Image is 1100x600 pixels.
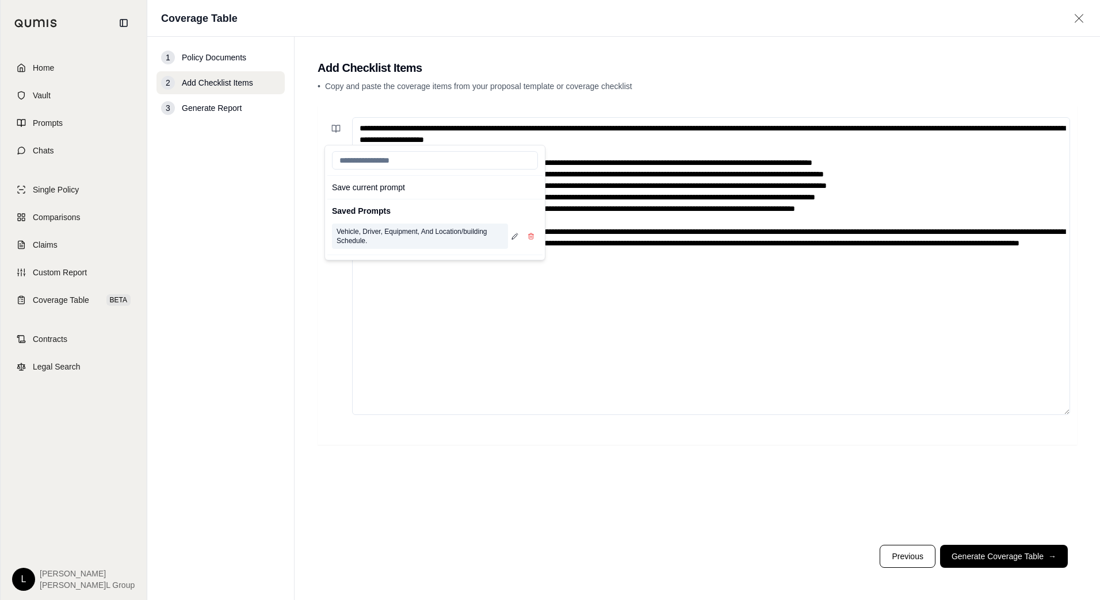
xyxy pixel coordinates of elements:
[7,205,140,230] a: Comparisons
[327,178,543,197] button: Save current prompt
[33,333,67,345] span: Contracts
[940,545,1068,568] button: Generate Coverage Table→
[7,287,140,313] a: Coverage TableBETA
[7,232,140,257] a: Claims
[7,326,140,352] a: Contracts
[161,76,175,90] div: 2
[33,145,54,156] span: Chats
[33,239,58,251] span: Claims
[880,545,935,568] button: Previous
[7,83,140,108] a: Vault
[161,51,175,64] div: 1
[7,138,140,163] a: Chats
[318,60,1077,76] h2: Add Checklist Items
[161,10,238,26] h1: Coverage Table
[12,568,35,591] div: L
[7,354,140,379] a: Legal Search
[14,19,58,28] img: Qumis Logo
[7,260,140,285] a: Custom Report
[33,62,54,74] span: Home
[114,14,133,32] button: Collapse sidebar
[33,184,79,195] span: Single Policy
[1048,551,1056,562] span: →
[327,202,543,220] div: Saved Prompts
[182,52,246,63] span: Policy Documents
[33,361,81,372] span: Legal Search
[182,77,253,89] span: Add Checklist Items
[40,579,135,591] span: [PERSON_NAME]l Group
[325,82,632,91] span: Copy and paste the coverage items from your proposal template or coverage checklist
[33,211,80,223] span: Comparisons
[33,90,51,101] span: Vault
[33,294,89,306] span: Coverage Table
[332,224,508,249] button: Vehicle, Driver, Equipment, And Location/building Schedule.
[161,101,175,115] div: 3
[7,55,140,80] a: Home
[318,82,320,91] span: •
[7,177,140,202] a: Single Policy
[33,117,63,129] span: Prompts
[7,110,140,136] a: Prompts
[33,267,87,278] span: Custom Report
[106,294,131,306] span: BETA
[40,568,135,579] span: [PERSON_NAME]
[182,102,242,114] span: Generate Report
